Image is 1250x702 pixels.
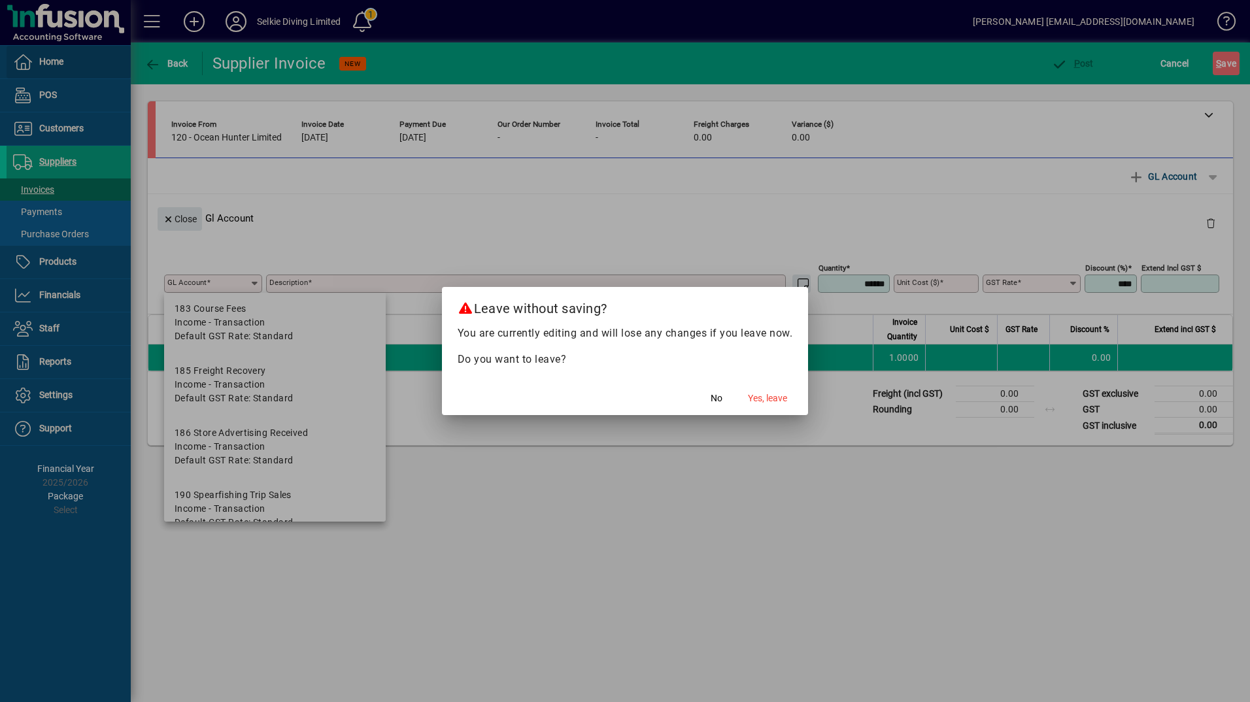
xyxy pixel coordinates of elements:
button: Yes, leave [743,386,792,410]
button: No [696,386,737,410]
span: No [711,392,722,405]
h2: Leave without saving? [442,287,809,325]
span: Yes, leave [748,392,787,405]
p: Do you want to leave? [458,352,793,367]
p: You are currently editing and will lose any changes if you leave now. [458,326,793,341]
